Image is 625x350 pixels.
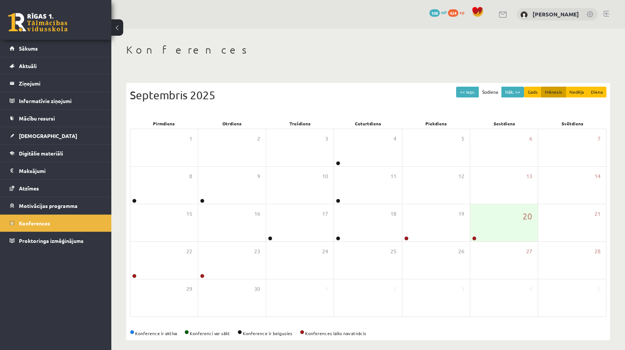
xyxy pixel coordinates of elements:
[186,210,192,218] span: 15
[266,118,334,129] div: Trešdiena
[19,150,63,157] span: Digitālie materiāli
[526,247,532,256] span: 27
[390,210,396,218] span: 18
[456,87,479,97] button: << Iepr.
[393,135,396,143] span: 4
[19,62,37,69] span: Aktuāli
[470,118,538,129] div: Sestdiena
[461,285,464,293] span: 3
[10,145,102,162] a: Digitālie materiāli
[10,127,102,144] a: [DEMOGRAPHIC_DATA]
[19,45,38,52] span: Sākums
[189,172,192,180] span: 8
[19,115,55,122] span: Mācību resursi
[529,285,532,293] span: 4
[130,118,198,129] div: Pirmdiena
[126,44,610,56] h1: Konferences
[19,185,39,192] span: Atzīmes
[322,247,328,256] span: 24
[186,247,192,256] span: 22
[10,40,102,57] a: Sākums
[402,118,470,129] div: Piekdiena
[393,285,396,293] span: 2
[19,92,102,109] legend: Informatīvie ziņojumi
[458,172,464,180] span: 12
[478,87,502,97] button: Šodiena
[523,210,532,222] span: 20
[595,247,601,256] span: 28
[459,9,464,15] span: xp
[19,202,78,209] span: Motivācijas programma
[10,162,102,179] a: Maksājumi
[520,11,528,19] img: Estere Apaļka
[257,172,260,180] span: 9
[19,220,50,227] span: Konferences
[539,118,606,129] div: Svētdiena
[19,132,77,139] span: [DEMOGRAPHIC_DATA]
[448,9,458,17] span: 424
[10,92,102,109] a: Informatīvie ziņojumi
[19,162,102,179] legend: Maksājumi
[587,87,606,97] button: Diena
[334,118,402,129] div: Ceturtdiena
[448,9,468,15] a: 424 xp
[325,135,328,143] span: 3
[325,285,328,293] span: 1
[458,210,464,218] span: 19
[8,13,68,32] a: Rīgas 1. Tālmācības vidusskola
[461,135,464,143] span: 5
[10,110,102,127] a: Mācību resursi
[595,210,601,218] span: 21
[257,135,260,143] span: 2
[533,10,579,18] a: [PERSON_NAME]
[566,87,588,97] button: Nedēļa
[189,135,192,143] span: 1
[595,172,601,180] span: 14
[429,9,447,15] a: 108 mP
[10,180,102,197] a: Atzīmes
[322,172,328,180] span: 10
[501,87,524,97] button: Nāk. >>
[390,247,396,256] span: 25
[10,75,102,92] a: Ziņojumi
[526,172,532,180] span: 13
[429,9,440,17] span: 108
[19,75,102,92] legend: Ziņojumi
[598,285,601,293] span: 5
[19,237,84,244] span: Proktoringa izmēģinājums
[254,210,260,218] span: 16
[322,210,328,218] span: 17
[10,57,102,74] a: Aktuāli
[198,118,266,129] div: Otrdiena
[254,247,260,256] span: 23
[441,9,447,15] span: mP
[186,285,192,293] span: 29
[254,285,260,293] span: 30
[390,172,396,180] span: 11
[458,247,464,256] span: 26
[130,87,606,103] div: Septembris 2025
[10,215,102,232] a: Konferences
[130,330,606,337] div: Konference ir aktīva Konferenci var sākt Konference ir beigusies Konferences laiks nav atnācis
[524,87,541,97] button: Gads
[10,197,102,214] a: Motivācijas programma
[10,232,102,249] a: Proktoringa izmēģinājums
[541,87,566,97] button: Mēnesis
[598,135,601,143] span: 7
[529,135,532,143] span: 6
